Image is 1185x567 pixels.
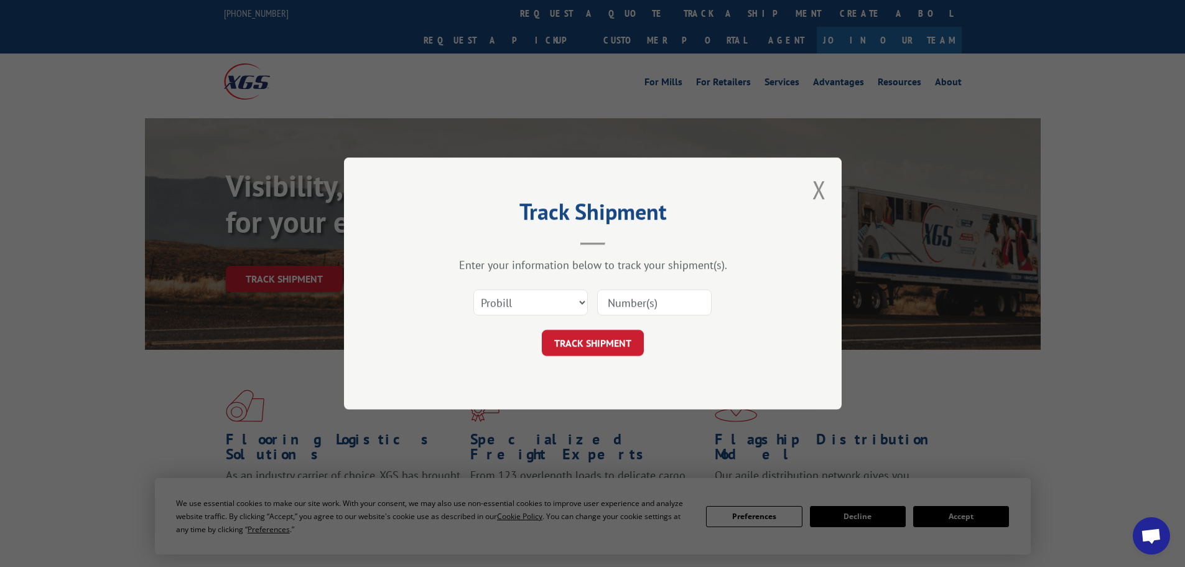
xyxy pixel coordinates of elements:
button: Close modal [812,173,826,206]
div: Enter your information below to track your shipment(s). [406,258,779,272]
h2: Track Shipment [406,203,779,227]
button: TRACK SHIPMENT [542,330,644,356]
input: Number(s) [597,289,712,316]
a: Open chat [1133,517,1170,555]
